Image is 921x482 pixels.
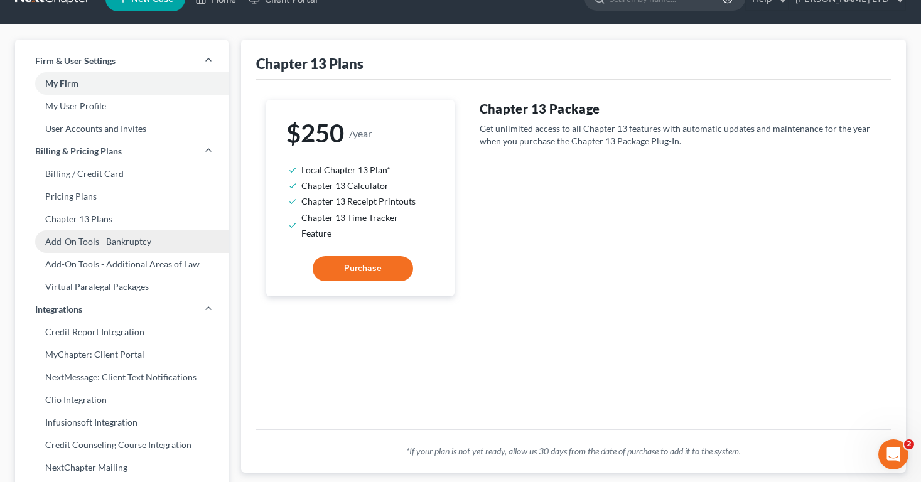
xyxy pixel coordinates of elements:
span: Purchase [344,263,382,274]
iframe: Intercom live chat [878,439,908,469]
div: Chapter 13 Plans [256,55,364,73]
a: Infusionsoft Integration [15,411,229,434]
h4: Chapter 13 Package [480,100,881,117]
a: User Accounts and Invites [15,117,229,140]
li: Local Chapter 13 Plan* [301,162,429,178]
a: Billing / Credit Card [15,163,229,185]
a: Add-On Tools - Bankruptcy [15,230,229,253]
a: Credit Counseling Course Integration [15,434,229,456]
a: Chapter 13 Plans [15,208,229,230]
span: Integrations [35,303,82,316]
a: Virtual Paralegal Packages [15,276,229,298]
small: /year [349,128,372,139]
li: Chapter 13 Calculator [301,178,429,193]
span: 2 [904,439,914,449]
h1: $250 [286,120,434,147]
li: Chapter 13 Time Tracker Feature [301,210,429,241]
a: Firm & User Settings [15,50,229,72]
span: Firm & User Settings [35,55,116,67]
p: *If your plan is not yet ready, allow us 30 days from the date of purchase to add it to the system. [266,445,881,458]
a: NextChapter Mailing [15,456,229,479]
a: Pricing Plans [15,185,229,208]
span: Billing & Pricing Plans [35,145,122,158]
a: My Firm [15,72,229,95]
a: Clio Integration [15,388,229,411]
a: Add-On Tools - Additional Areas of Law [15,253,229,276]
a: Billing & Pricing Plans [15,140,229,163]
li: Chapter 13 Receipt Printouts [301,193,429,209]
a: NextMessage: Client Text Notifications [15,366,229,388]
a: MyChapter: Client Portal [15,343,229,366]
button: Purchase [313,256,413,281]
a: Credit Report Integration [15,321,229,343]
p: Get unlimited access to all Chapter 13 features with automatic updates and maintenance for the ye... [480,122,881,147]
a: Integrations [15,298,229,321]
a: My User Profile [15,95,229,117]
